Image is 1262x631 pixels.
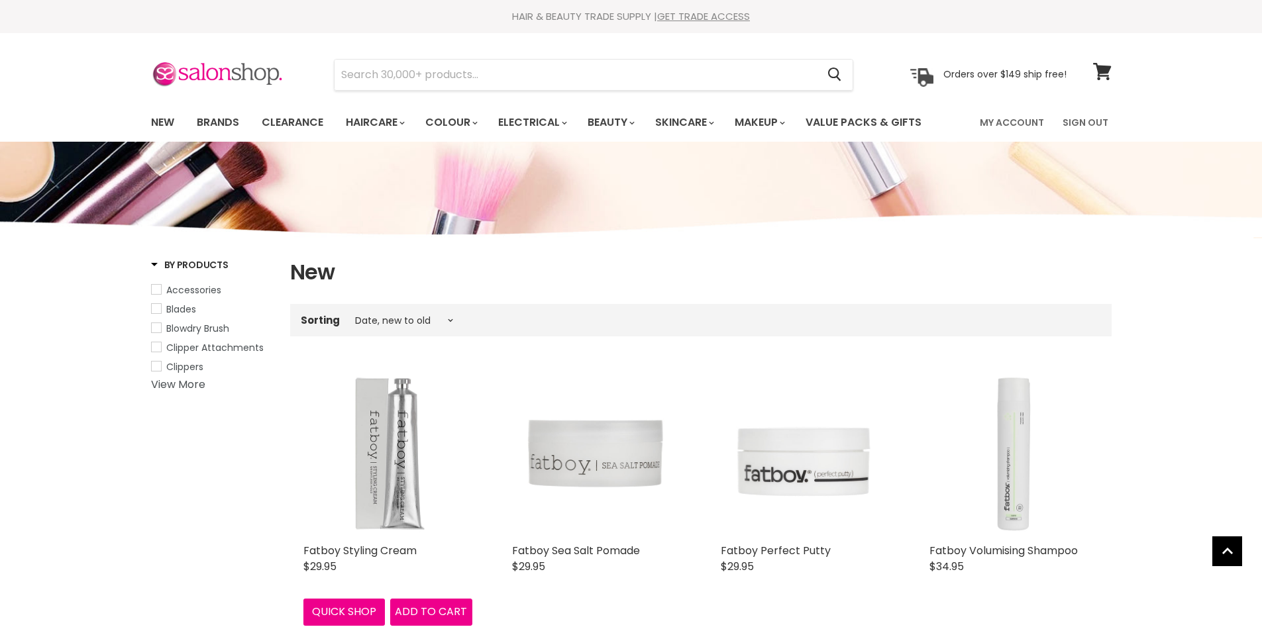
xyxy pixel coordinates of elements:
[336,109,413,136] a: Haircare
[721,368,890,537] img: Fatboy Perfect Putty
[151,302,274,316] a: Blades
[657,9,750,23] a: GET TRADE ACCESS
[390,599,472,625] button: Add to cart
[134,103,1128,142] nav: Main
[303,559,337,574] span: $29.95
[512,543,640,558] a: Fatboy Sea Salt Pomade
[721,543,831,558] a: Fatboy Perfect Putty
[166,322,229,335] span: Blowdry Brush
[303,599,386,625] button: Quick shop
[166,303,196,316] span: Blades
[512,368,681,537] img: Fatboy Sea Salt Pomade
[796,109,931,136] a: Value Packs & Gifts
[1196,569,1249,618] iframe: Gorgias live chat messenger
[929,368,1098,537] img: Fatboy Volumising Shampoo
[972,109,1052,136] a: My Account
[187,109,249,136] a: Brands
[151,283,274,297] a: Accessories
[151,321,274,336] a: Blowdry Brush
[166,360,203,373] span: Clippers
[141,109,184,136] a: New
[415,109,486,136] a: Colour
[395,604,467,619] span: Add to cart
[817,60,853,90] button: Search
[134,10,1128,23] div: HAIR & BEAUTY TRADE SUPPLY |
[929,559,964,574] span: $34.95
[725,109,793,136] a: Makeup
[334,59,853,91] form: Product
[166,341,264,354] span: Clipper Attachments
[303,543,417,558] a: Fatboy Styling Cream
[303,368,472,537] img: Fatboy Styling Cream
[141,103,952,142] ul: Main menu
[151,377,205,392] a: View More
[721,559,754,574] span: $29.95
[166,283,221,297] span: Accessories
[1055,109,1116,136] a: Sign Out
[290,258,1112,286] h1: New
[252,109,333,136] a: Clearance
[151,258,229,271] h3: By Products
[151,360,274,374] a: Clippers
[151,340,274,355] a: Clipper Attachments
[512,559,545,574] span: $29.95
[301,315,340,326] label: Sorting
[335,60,817,90] input: Search
[645,109,722,136] a: Skincare
[488,109,575,136] a: Electrical
[578,109,643,136] a: Beauty
[929,543,1078,558] a: Fatboy Volumising Shampoo
[943,68,1067,80] p: Orders over $149 ship free!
